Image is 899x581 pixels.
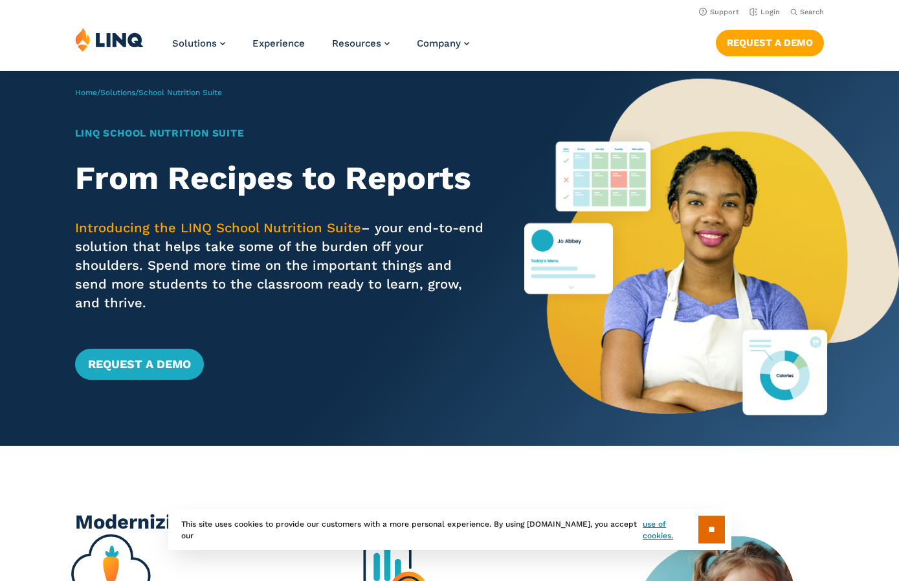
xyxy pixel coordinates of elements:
p: – your end-to-end solution that helps take some of the burden off your shoulders. Spend more time... [75,219,488,312]
span: Company [417,38,461,49]
h2: Modernizing Schools, Inspiring Success [75,508,824,536]
nav: Button Navigation [716,27,824,56]
a: Home [75,88,97,97]
h1: LINQ School Nutrition Suite [75,126,488,141]
a: Support [699,8,739,16]
span: School Nutrition Suite [139,88,222,97]
a: Login [749,8,780,16]
span: Introducing the LINQ School Nutrition Suite [75,220,361,236]
a: Request a Demo [75,349,204,380]
nav: Primary Navigation [172,27,469,70]
span: Search [800,8,824,16]
a: Request a Demo [716,30,824,56]
img: LINQ | K‑12 Software [75,27,144,52]
a: Resources [332,38,390,49]
a: Experience [252,38,305,49]
div: This site uses cookies to provide our customers with a more personal experience. By using [DOMAIN... [168,509,731,550]
a: use of cookies. [643,518,698,542]
span: / / [75,88,222,97]
button: Open Search Bar [790,7,824,17]
a: Company [417,38,469,49]
a: Solutions [100,88,135,97]
span: Resources [332,38,381,49]
a: Solutions [172,38,225,49]
span: Solutions [172,38,217,49]
h2: From Recipes to Reports [75,159,488,197]
img: Nutrition Suite Launch [524,71,899,446]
